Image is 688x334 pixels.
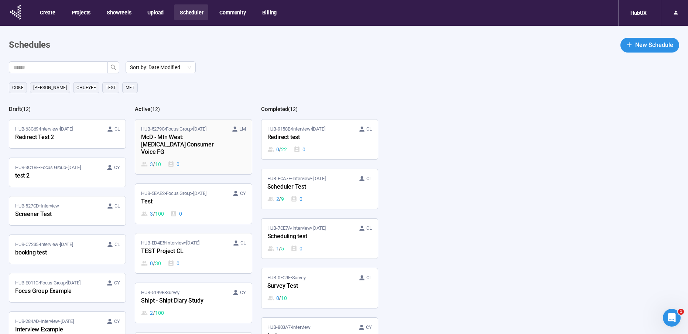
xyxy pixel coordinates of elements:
[267,294,287,302] div: 0
[240,190,246,197] span: CY
[141,259,161,267] div: 0
[34,4,61,20] button: Create
[281,145,287,153] span: 22
[267,324,311,331] span: HUB-803A7 • Interview
[107,61,119,73] button: search
[256,4,282,20] button: Billing
[281,195,284,203] span: 9
[279,294,281,302] span: /
[9,158,126,187] a: HUB-3C1BE•Focus Group•[DATE] CYtest 2
[61,318,74,324] time: [DATE]
[261,169,378,209] a: HUB-FCA7F•Interview•[DATE] CLScheduler Test2 / 90
[141,125,206,133] span: HUB-5279C • Focus Group •
[114,164,120,171] span: CY
[141,210,164,218] div: 3
[170,210,182,218] div: 0
[9,119,126,148] a: HUB-63C69•Interview•[DATE] CLRedirect Test 2
[126,84,134,91] span: MFT
[635,40,673,50] span: New Schedule
[150,106,160,112] span: ( 12 )
[281,244,284,253] span: 5
[130,62,191,73] span: Sort by: Date Modified
[15,164,81,171] span: HUB-3C1BE • Focus Group •
[267,145,287,153] div: 0
[366,225,372,232] span: CL
[155,160,161,168] span: 10
[267,225,326,232] span: HUB-7CE7A • Interview •
[626,42,632,48] span: plus
[663,309,681,327] iframe: Intercom live chat
[279,145,281,153] span: /
[366,324,372,331] span: CY
[15,210,96,219] div: Screener Test
[291,195,302,203] div: 0
[141,309,164,317] div: 2
[620,38,679,53] button: plusNew Schedule
[135,233,251,273] a: HUB-ED4E5•Interview•[DATE] CLTEST Project CL0 / 300
[141,190,206,197] span: HUB-5EAE2 • Focus Group •
[168,160,179,168] div: 0
[141,4,169,20] button: Upload
[239,125,246,133] span: LM
[312,176,326,181] time: [DATE]
[9,106,21,112] h2: Draft
[678,309,684,315] span: 1
[261,268,378,308] a: HUB-0EC9E•Survey CLSurvey Test0 / 10
[294,145,305,153] div: 0
[267,175,326,182] span: HUB-FCA7F • Interview •
[267,281,349,291] div: Survey Test
[141,289,179,296] span: HUB-5199B • Survey
[76,84,96,91] span: Chueyee
[261,219,378,259] a: HUB-7CE7A•Interview•[DATE] CLScheduling test1 / 50
[261,119,378,159] a: HUB-9158B•Interview•[DATE] CLRedirect test0 / 220
[141,160,161,168] div: 3
[66,4,96,20] button: Projects
[15,133,96,142] div: Redirect Test 2
[15,202,59,210] span: HUB-527CD • Interview
[153,210,155,218] span: /
[60,242,73,247] time: [DATE]
[267,125,325,133] span: HUB-9158B • Interview •
[155,210,164,218] span: 100
[267,182,349,192] div: Scheduler Test
[279,244,281,253] span: /
[15,287,96,296] div: Focus Group Example
[114,202,120,210] span: CL
[135,106,150,112] h2: Active
[267,195,284,203] div: 2
[366,175,372,182] span: CL
[114,318,120,325] span: CY
[9,235,126,264] a: HUB-C7235•Interview•[DATE] CLbooking test
[267,232,349,242] div: Scheduling test
[15,318,74,325] span: HUB-284AD • Interview •
[240,289,246,296] span: CY
[155,259,161,267] span: 30
[141,133,222,157] div: McD - Mtn West: [MEDICAL_DATA] Consumer Voice FG
[135,184,251,224] a: HUB-5EAE2•Focus Group•[DATE] CYTest3 / 1000
[186,240,199,246] time: [DATE]
[312,126,325,132] time: [DATE]
[153,309,155,317] span: /
[114,241,120,248] span: CL
[267,133,349,142] div: Redirect test
[114,279,120,287] span: CY
[153,160,155,168] span: /
[141,239,199,247] span: HUB-ED4E5 • Interview •
[168,259,179,267] div: 0
[261,106,288,112] h2: Completed
[106,84,116,91] span: TEst
[15,171,96,181] div: test 2
[60,126,73,132] time: [DATE]
[135,283,251,323] a: HUB-5199B•Survey CYShipt - Shipt Diary Study2 / 100
[366,125,372,133] span: CL
[193,190,206,196] time: [DATE]
[15,279,80,287] span: HUB-E011C • Focus Group •
[267,244,284,253] div: 1
[141,296,222,306] div: Shipt - Shipt Diary Study
[291,244,302,253] div: 0
[366,274,372,281] span: CL
[110,64,116,70] span: search
[9,196,126,225] a: HUB-527CD•Interview CLScreener Test
[21,106,31,112] span: ( 12 )
[68,165,81,170] time: [DATE]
